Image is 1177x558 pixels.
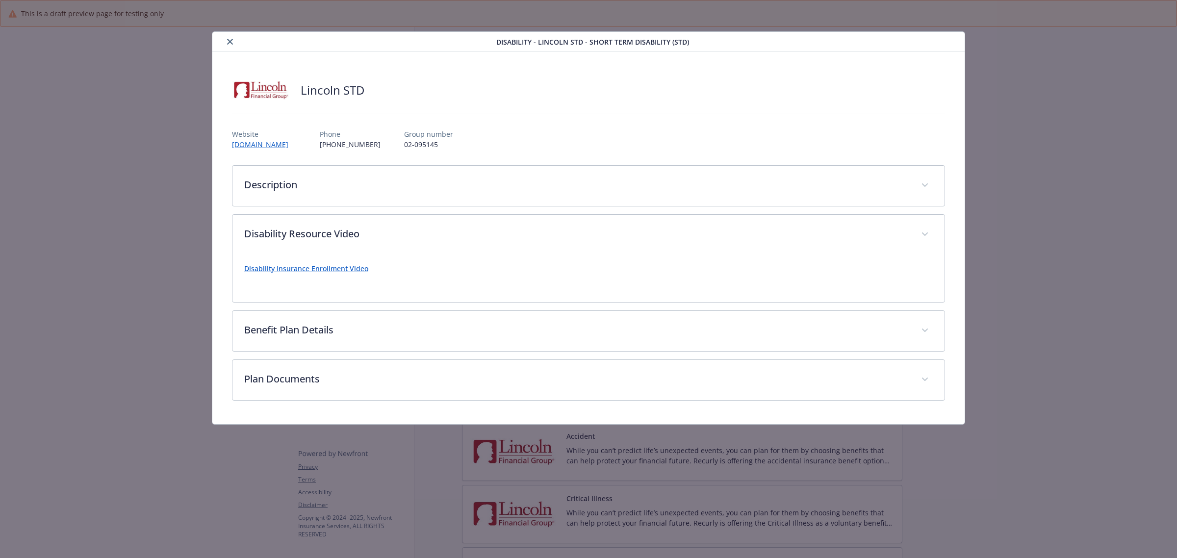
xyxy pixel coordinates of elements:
img: Lincoln Financial Group [232,76,291,105]
div: Benefit Plan Details [232,311,945,351]
div: Disability Resource Video [232,215,945,255]
p: 02-095145 [404,139,453,150]
span: Disability - Lincoln STD - Short Term Disability (STD) [496,37,689,47]
p: Group number [404,129,453,139]
p: Phone [320,129,381,139]
button: close [224,36,236,48]
p: Disability Resource Video [244,227,909,241]
p: Website [232,129,296,139]
a: [DOMAIN_NAME] [232,140,296,149]
div: Disability Resource Video [232,255,945,302]
p: Description [244,178,909,192]
a: Disability Insurance Enrollment Video [244,264,368,273]
div: Description [232,166,945,206]
p: Benefit Plan Details [244,323,909,337]
div: Plan Documents [232,360,945,400]
h2: Lincoln STD [301,82,364,99]
p: [PHONE_NUMBER] [320,139,381,150]
p: Plan Documents [244,372,909,386]
div: details for plan Disability - Lincoln STD - Short Term Disability (STD) [118,31,1059,425]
